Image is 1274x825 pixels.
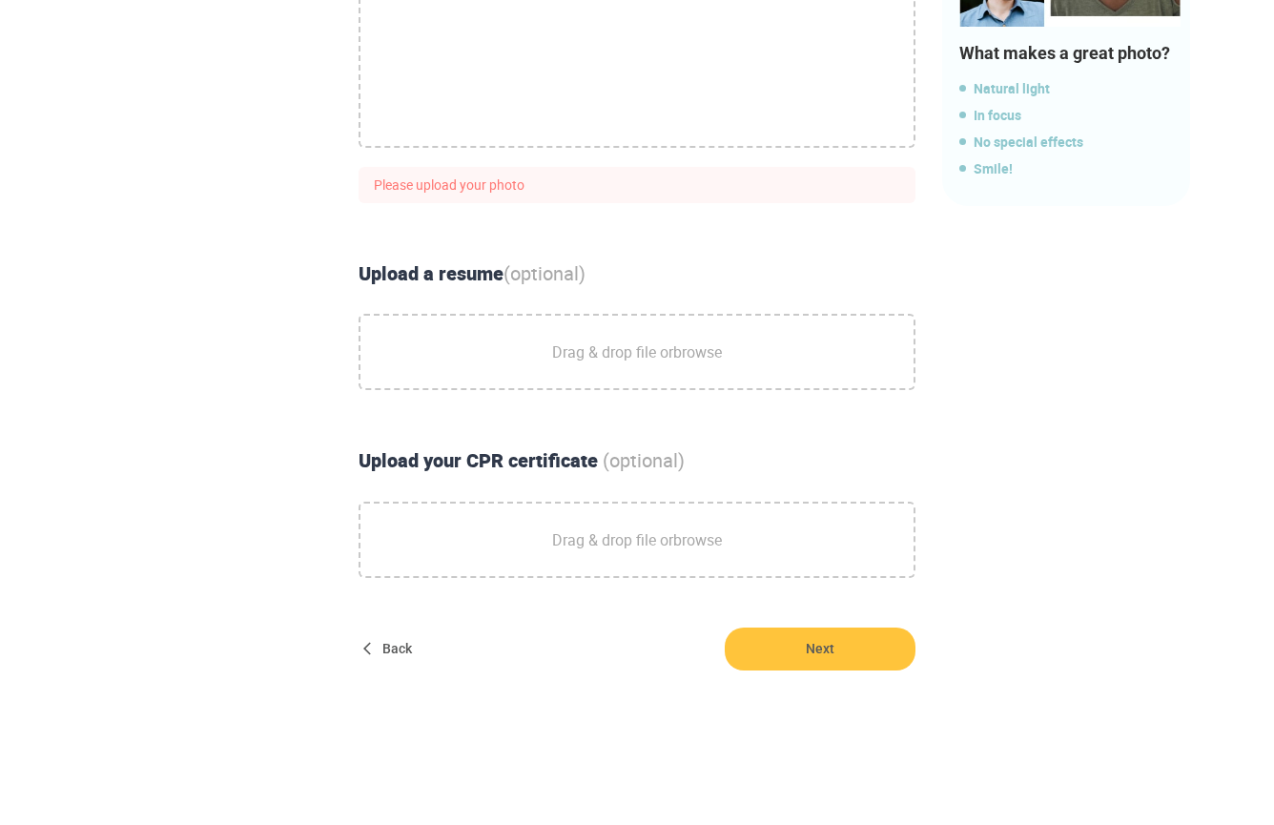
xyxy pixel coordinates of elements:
span: No special effects [959,131,1181,154]
a: browse [673,529,722,550]
div: Upload a resume [351,260,923,288]
button: Back [359,628,420,670]
span: (optional) [603,447,685,473]
button: Next [725,628,915,670]
span: Smile! [959,157,1181,180]
span: (optional) [503,260,586,286]
span: Drag & drop file or [552,516,722,564]
span: Natural light [959,77,1181,100]
div: What makes a great photo? [959,41,1181,66]
span: In focus [959,104,1181,127]
span: Drag & drop file or [552,328,722,376]
a: browse [673,341,722,362]
p: Please upload your photo [359,167,915,203]
div: Upload your CPR certificate [351,447,923,475]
